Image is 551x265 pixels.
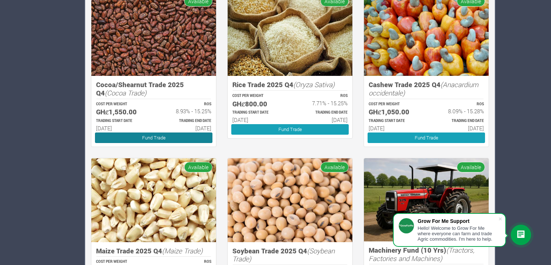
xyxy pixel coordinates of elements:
p: ROS [433,102,484,107]
h5: Machinery Fund (10 Yrs) [369,246,484,262]
div: Hello! Welcome to Grow For Me where everyone can farm and trade Agric commodities. I'm here to help. [418,225,498,242]
div: Grow For Me Support [418,218,498,224]
h6: [DATE] [369,125,420,131]
p: Estimated Trading End Date [297,110,348,115]
a: Fund Trade [231,124,349,135]
h6: [DATE] [96,125,147,131]
a: Fund Trade [368,132,485,143]
h6: 7.71% - 15.25% [297,100,348,106]
h5: Soybean Trade 2025 Q4 [232,247,348,263]
img: growforme image [364,158,489,241]
p: COST PER WEIGHT [232,93,283,99]
h6: [DATE] [433,125,484,131]
h5: Rice Trade 2025 Q4 [232,81,348,89]
h5: GHȼ1,050.00 [369,108,420,116]
span: Available [320,162,349,172]
i: (Cocoa Trade) [105,88,146,97]
a: Fund Trade [95,132,212,143]
i: (Tractors, Factories and Machines) [369,245,475,263]
h6: [DATE] [297,117,348,123]
p: COST PER WEIGHT [96,259,147,265]
h5: GHȼ1,550.00 [96,108,147,116]
p: COST PER WEIGHT [369,102,420,107]
p: ROS [160,259,211,265]
p: Estimated Trading Start Date [369,118,420,124]
p: Estimated Trading Start Date [232,110,283,115]
p: Estimated Trading Start Date [96,118,147,124]
i: (Maize Trade) [162,246,203,255]
img: growforme image [91,158,216,242]
h5: Cashew Trade 2025 Q4 [369,81,484,97]
i: (Oryza Sativa) [293,80,335,89]
span: Available [457,162,485,172]
p: Estimated Trading End Date [433,118,484,124]
span: Available [184,162,212,172]
h5: Cocoa/Shearnut Trade 2025 Q4 [96,81,211,97]
p: COST PER WEIGHT [96,102,147,107]
h6: 8.09% - 15.28% [433,108,484,114]
i: (Soybean Trade) [232,246,335,264]
h6: 8.93% - 15.25% [160,108,211,114]
h5: GHȼ800.00 [232,100,283,108]
p: ROS [160,102,211,107]
h6: [DATE] [160,125,211,131]
i: (Anacardium occidentale) [369,80,478,97]
p: ROS [297,93,348,99]
p: Estimated Trading End Date [160,118,211,124]
img: growforme image [228,158,352,242]
h5: Maize Trade 2025 Q4 [96,247,211,255]
h6: [DATE] [232,117,283,123]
